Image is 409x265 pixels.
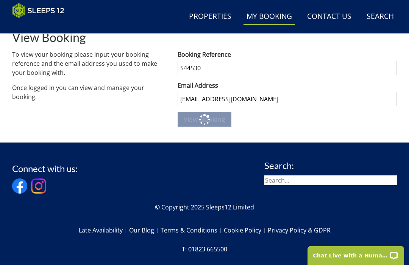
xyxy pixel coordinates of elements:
[178,92,397,106] input: The email address you used to make the booking
[12,50,165,77] p: To view your booking please input your booking reference and the email address you used to make y...
[8,23,88,29] iframe: Customer reviews powered by Trustpilot
[364,8,397,25] a: Search
[178,50,397,59] label: Booking Reference
[178,81,397,90] label: Email Address
[12,178,27,194] img: Facebook
[244,8,295,25] a: My Booking
[79,224,129,237] a: Late Availability
[178,112,231,127] button: View Booking
[303,241,409,265] iframe: LiveChat chat widget
[184,115,225,124] span: View Booking
[304,8,354,25] a: Contact Us
[12,203,397,212] p: © Copyright 2025 Sleeps12 Limited
[31,178,46,194] img: Instagram
[12,83,165,101] p: Once logged in you can view and manage your booking.
[161,224,224,237] a: Terms & Conditions
[186,8,234,25] a: Properties
[129,224,161,237] a: Our Blog
[182,243,227,256] a: T: 01823 665500
[178,61,397,75] input: Your booking reference, e.g. S232
[12,164,78,174] h3: Connect with us:
[12,31,397,44] h1: View Booking
[264,161,397,170] h3: Search:
[12,3,64,18] img: Sleeps 12
[264,175,397,185] input: Search...
[224,224,268,237] a: Cookie Policy
[268,224,331,237] a: Privacy Policy & GDPR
